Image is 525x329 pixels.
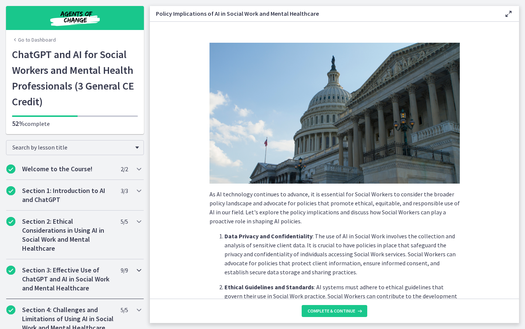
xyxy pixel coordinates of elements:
i: Completed [6,305,15,314]
i: Completed [6,266,15,275]
p: : AI systems must adhere to ethical guidelines that govern their use in Social Work practice. Soc... [224,283,460,328]
p: As AI technology continues to advance, it is essential for Social Workers to consider the broader... [209,190,460,226]
h2: Welcome to the Course! [22,164,114,173]
i: Completed [6,186,15,195]
span: 3 / 3 [121,186,128,195]
button: Complete & continue [302,305,367,317]
span: Complete & continue [308,308,355,314]
strong: Ethical Guidelines and Standards [224,283,314,291]
span: 2 / 2 [121,164,128,173]
h2: Section 1: Introduction to AI and ChatGPT [22,186,114,204]
img: Agents of Change [30,9,120,27]
i: Completed [6,164,15,173]
h2: Section 3: Effective Use of ChatGPT and AI in Social Work and Mental Healthcare [22,266,114,293]
span: 5 / 5 [121,217,128,226]
div: Search by lesson title [6,140,144,155]
p: complete [12,119,138,128]
span: 52% [12,119,25,128]
img: Slides_for_Title_Slides_for_ChatGPT_and_AI_for_Social_Work_%2819%29.png [209,43,460,184]
p: : The use of AI in Social Work involves the collection and analysis of sensitive client data. It ... [224,232,460,277]
span: Search by lesson title [12,144,132,151]
a: Go to Dashboard [12,36,56,43]
i: Completed [6,217,15,226]
h3: Policy Implications of AI in Social Work and Mental Healthcare [156,9,492,18]
h1: ChatGPT and AI for Social Workers and Mental Health Professionals (3 General CE Credit) [12,46,138,109]
span: 9 / 9 [121,266,128,275]
span: 5 / 5 [121,305,128,314]
strong: Data Privacy and Confidentiality [224,232,313,240]
h2: Section 2: Ethical Considerations in Using AI in Social Work and Mental Healthcare [22,217,114,253]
